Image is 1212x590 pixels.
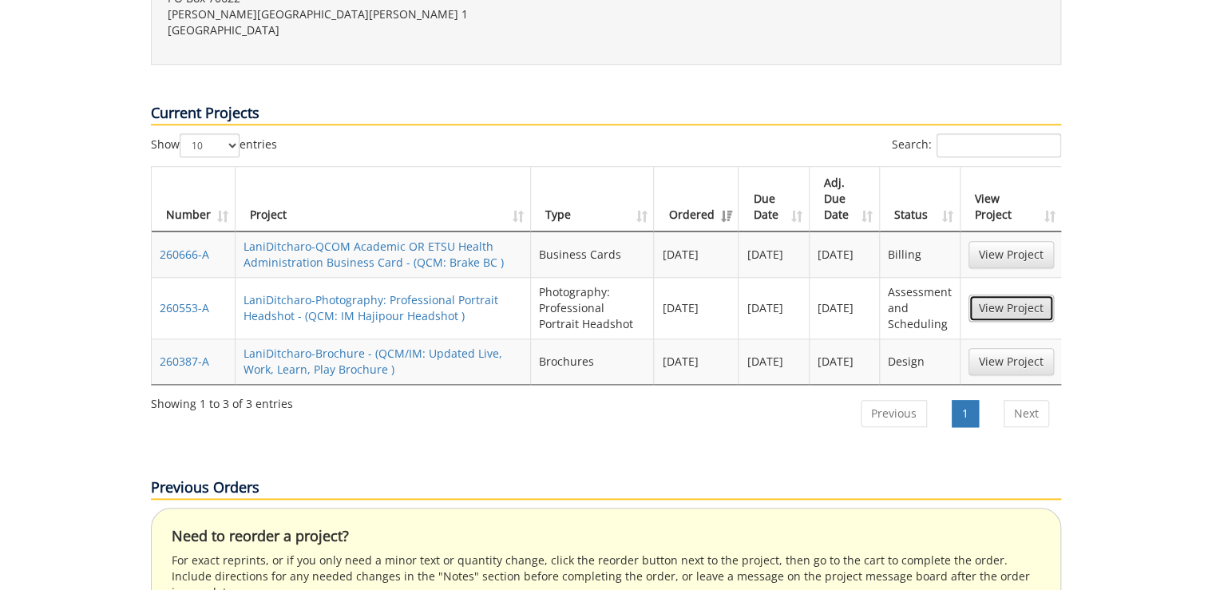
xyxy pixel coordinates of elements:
a: View Project [968,241,1054,268]
th: Number: activate to sort column ascending [152,167,236,232]
select: Showentries [180,133,240,157]
a: 1 [952,400,979,427]
td: [DATE] [739,339,809,384]
p: Previous Orders [151,477,1061,500]
th: Type: activate to sort column ascending [531,167,654,232]
td: Brochures [531,339,654,384]
td: [DATE] [810,232,880,277]
a: 260666-A [160,247,209,262]
a: Previous [861,400,927,427]
div: Showing 1 to 3 of 3 entries [151,390,293,412]
th: View Project: activate to sort column ascending [960,167,1062,232]
a: LaniDitcharo-Photography: Professional Portrait Headshot - (QCM: IM Hajipour Headshot ) [244,292,498,323]
a: View Project [968,348,1054,375]
a: LaniDitcharo-QCOM Academic OR ETSU Health Administration Business Card - (QCM: Brake BC ) [244,239,504,270]
td: Business Cards [531,232,654,277]
p: [GEOGRAPHIC_DATA] [168,22,594,38]
th: Adj. Due Date: activate to sort column ascending [810,167,880,232]
td: [DATE] [739,277,809,339]
td: Assessment and Scheduling [880,277,960,339]
td: [DATE] [654,339,739,384]
td: [DATE] [810,339,880,384]
td: Photography: Professional Portrait Headshot [531,277,654,339]
th: Ordered: activate to sort column ascending [654,167,739,232]
td: [DATE] [654,232,739,277]
a: 260553-A [160,300,209,315]
th: Due Date: activate to sort column ascending [739,167,809,232]
th: Status: activate to sort column ascending [880,167,960,232]
label: Show entries [151,133,277,157]
td: [DATE] [739,232,809,277]
h4: Need to reorder a project? [172,529,1040,544]
a: Next [1004,400,1049,427]
p: [PERSON_NAME][GEOGRAPHIC_DATA][PERSON_NAME] 1 [168,6,594,22]
td: Design [880,339,960,384]
th: Project: activate to sort column ascending [236,167,531,232]
td: [DATE] [810,277,880,339]
input: Search: [937,133,1061,157]
p: Current Projects [151,103,1061,125]
a: LaniDitcharo-Brochure - (QCM/IM: Updated Live, Work, Learn, Play Brochure ) [244,346,502,377]
label: Search: [892,133,1061,157]
a: 260387-A [160,354,209,369]
td: Billing [880,232,960,277]
a: View Project [968,295,1054,322]
td: [DATE] [654,277,739,339]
